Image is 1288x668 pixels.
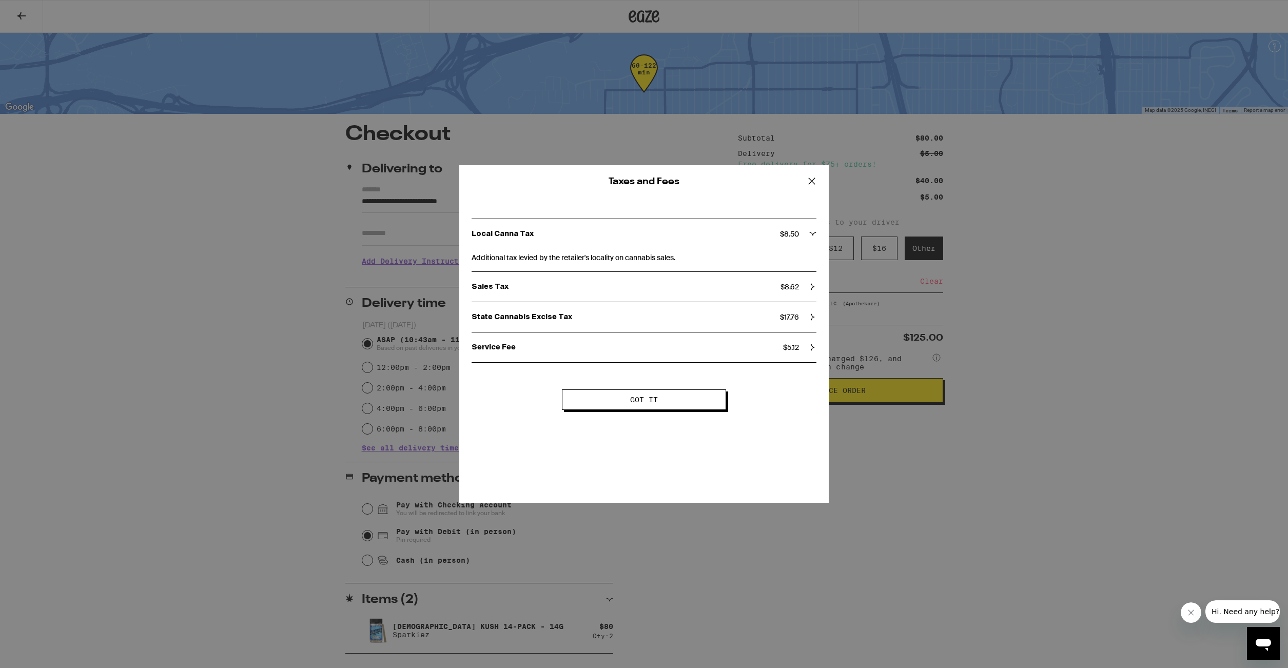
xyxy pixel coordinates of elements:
[472,312,780,322] p: State Cannabis Excise Tax
[630,396,658,403] span: Got it
[472,343,783,352] p: Service Fee
[492,177,796,186] h2: Taxes and Fees
[780,282,799,291] span: $ 8.62
[472,249,816,263] span: Additional tax levied by the retailer's locality on cannabis sales.
[783,343,799,352] span: $ 5.12
[472,229,780,239] p: Local Canna Tax
[780,312,799,322] span: $ 17.76
[1205,600,1280,623] iframe: Message from company
[472,282,780,291] p: Sales Tax
[780,229,799,239] span: $ 8.50
[562,389,726,410] button: Got it
[1181,602,1201,623] iframe: Close message
[1247,627,1280,660] iframe: Button to launch messaging window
